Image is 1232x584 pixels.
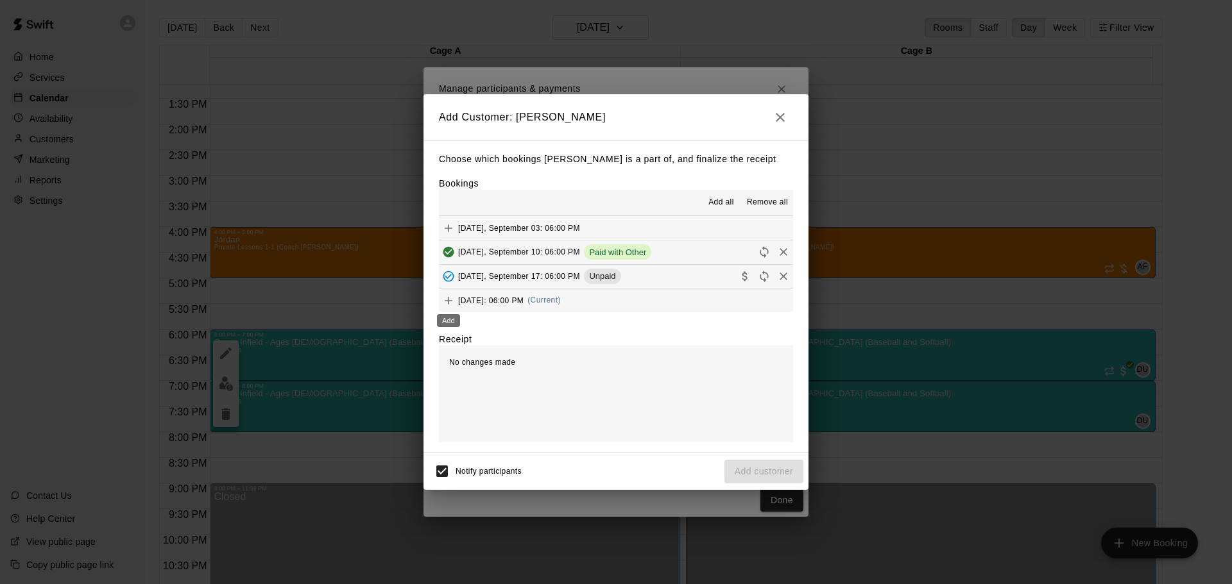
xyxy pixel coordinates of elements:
[439,265,793,288] button: Added - Collect Payment[DATE], September 17: 06:00 PMUnpaidCollect paymentRescheduleRemove
[458,247,580,256] span: [DATE], September 10: 06:00 PM
[584,247,651,257] span: Paid with Other
[774,271,793,280] span: Remove
[439,267,458,286] button: Added - Collect Payment
[747,196,788,209] span: Remove all
[439,333,472,346] label: Receipt
[701,192,742,213] button: Add all
[458,223,580,232] span: [DATE], September 03: 06:00 PM
[439,151,793,167] p: Choose which bookings [PERSON_NAME] is a part of, and finalize the receipt
[742,192,793,213] button: Remove all
[439,242,458,262] button: Added & Paid
[439,216,793,240] button: Add[DATE], September 03: 06:00 PM
[755,247,774,256] span: Reschedule
[735,271,755,280] span: Collect payment
[439,178,479,188] label: Bookings
[458,271,580,280] span: [DATE], September 17: 06:00 PM
[456,467,522,476] span: Notify participants
[424,94,809,140] h2: Add Customer: [PERSON_NAME]
[458,296,524,305] span: [DATE]: 06:00 PM
[584,271,620,281] span: Unpaid
[774,247,793,256] span: Remove
[708,196,734,209] span: Add all
[755,271,774,280] span: Reschedule
[439,288,793,312] button: Add[DATE]: 06:00 PM(Current)
[439,295,458,305] span: Add
[439,222,458,232] span: Add
[449,358,515,367] span: No changes made
[439,240,793,264] button: Added & Paid[DATE], September 10: 06:00 PMPaid with OtherRescheduleRemove
[527,296,561,305] span: (Current)
[437,314,460,327] div: Add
